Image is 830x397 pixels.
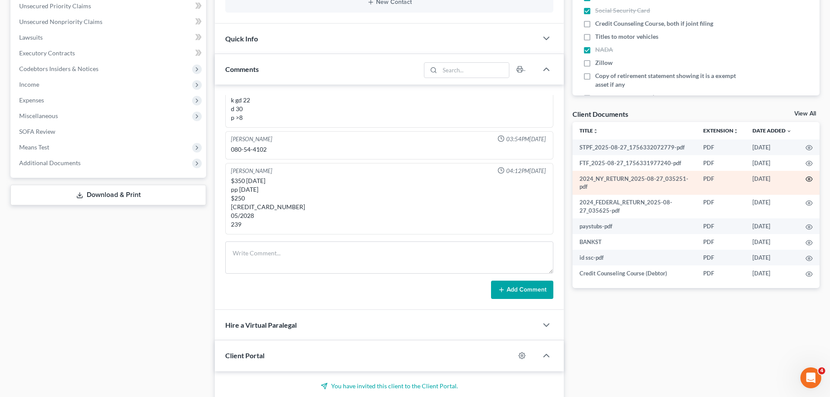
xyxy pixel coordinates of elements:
div: Client Documents [573,109,628,119]
span: Hire a Virtual Paralegal [225,321,297,329]
td: paystubs-pdf [573,218,696,234]
td: PDF [696,195,745,219]
span: Unsecured Priority Claims [19,2,91,10]
a: Titleunfold_more [579,127,598,134]
span: Means Test [19,143,49,151]
span: Titles to motor vehicles [595,32,658,41]
i: unfold_more [593,129,598,134]
td: Credit Counseling Course (Debtor) [573,265,696,281]
td: id ssc-pdf [573,250,696,265]
td: PDF [696,250,745,265]
td: STPF_2025-08-27_1756332072779-pdf [573,139,696,155]
button: Add Comment [491,281,553,299]
span: Zillow [595,58,613,67]
span: Comments [225,65,259,73]
td: PDF [696,171,745,195]
span: Codebtors Insiders & Notices [19,65,98,72]
td: BANKST [573,234,696,250]
div: [PERSON_NAME] [231,135,272,143]
span: 03:54PM[DATE] [506,135,546,143]
div: [PERSON_NAME] [231,167,272,175]
span: Additional Creditors (Medical, or Creditors not on Credit Report) [595,93,750,111]
span: Unsecured Nonpriority Claims [19,18,102,25]
i: unfold_more [733,129,739,134]
span: Miscellaneous [19,112,58,119]
td: PDF [696,218,745,234]
span: NADA [595,45,613,54]
td: [DATE] [745,265,799,281]
td: [DATE] [745,195,799,219]
span: 4 [818,367,825,374]
span: Lawsuits [19,34,43,41]
td: [DATE] [745,139,799,155]
span: SOFA Review [19,128,55,135]
a: Download & Print [10,185,206,205]
td: PDF [696,234,745,250]
td: 2024_FEDERAL_RETURN_2025-08-27_035625-pdf [573,195,696,219]
td: [DATE] [745,218,799,234]
input: Search... [440,63,509,78]
span: Quick Info [225,34,258,43]
p: You have invited this client to the Client Portal. [225,382,553,390]
div: 080-54-4102 [231,145,548,154]
td: 2024_NY_RETURN_2025-08-27_035251-pdf [573,171,696,195]
span: Income [19,81,39,88]
td: [DATE] [745,171,799,195]
td: FTF_2025-08-27_1756331977240-pdf [573,155,696,171]
td: [DATE] [745,155,799,171]
span: Expenses [19,96,44,104]
td: [DATE] [745,234,799,250]
span: Additional Documents [19,159,81,166]
a: SOFA Review [12,124,206,139]
a: Executory Contracts [12,45,206,61]
span: Credit Counseling Course, both if joint filing [595,19,713,28]
a: Lawsuits [12,30,206,45]
a: Unsecured Nonpriority Claims [12,14,206,30]
td: [DATE] [745,250,799,265]
i: expand_more [786,129,792,134]
span: 04:12PM[DATE] [506,167,546,175]
span: Client Portal [225,351,264,360]
td: PDF [696,155,745,171]
span: Social Security Card [595,6,650,15]
td: PDF [696,139,745,155]
a: Extensionunfold_more [703,127,739,134]
a: View All [794,111,816,117]
span: Copy of retirement statement showing it is a exempt asset if any [595,71,750,89]
td: PDF [696,265,745,281]
span: Executory Contracts [19,49,75,57]
a: Date Added expand_more [752,127,792,134]
iframe: Intercom live chat [800,367,821,388]
div: $350 [DATE] pp [DATE] $250 [CREDIT_CARD_NUMBER] 05/2028 239 [231,176,548,229]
